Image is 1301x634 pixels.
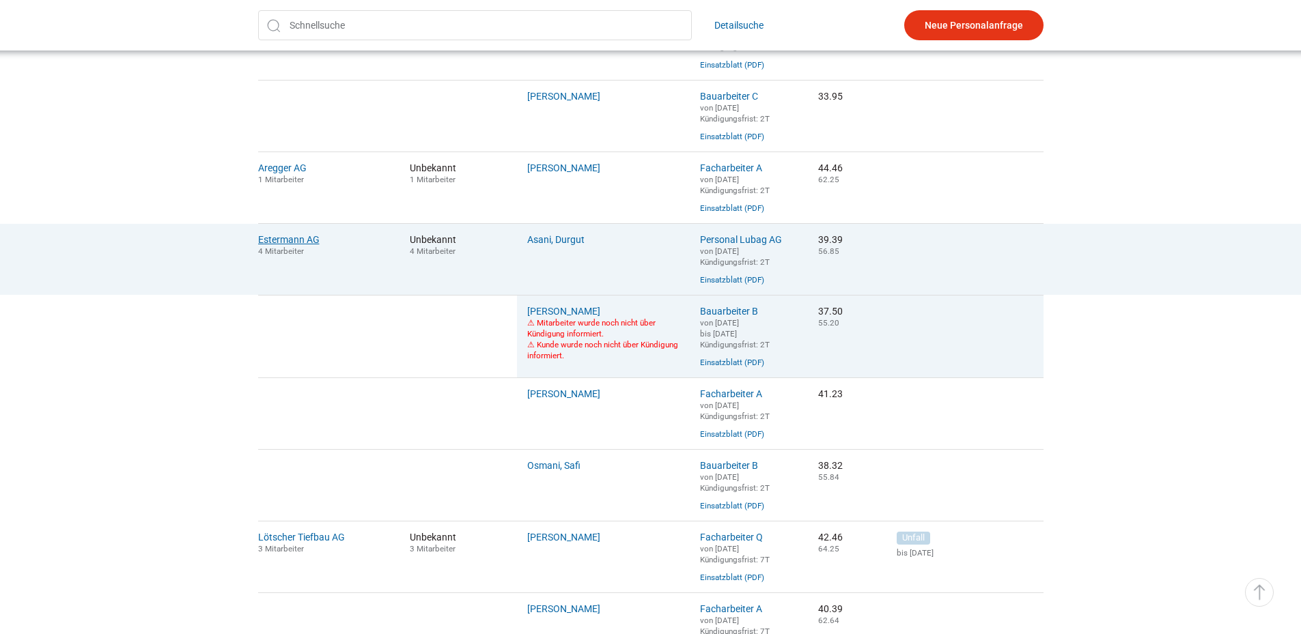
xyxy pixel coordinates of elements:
[258,544,304,553] small: 3 Mitarbeiter
[714,10,764,40] a: Detailsuche
[258,10,692,40] input: Schnellsuche
[818,91,843,102] nobr: 33.95
[527,532,600,543] a: [PERSON_NAME]
[410,162,507,184] span: Unbekannt
[527,306,600,317] a: [PERSON_NAME]
[897,532,930,545] span: Unfall
[527,460,580,471] a: Osmani, Safi
[527,234,585,245] a: Asani, Durgut
[527,162,600,173] a: [PERSON_NAME]
[258,175,304,184] small: 1 Mitarbeiter
[410,544,456,553] small: 3 Mitarbeiter
[818,603,843,614] nobr: 40.39
[700,132,764,141] a: Einsatzblatt (PDF)
[258,532,345,543] a: Lötscher Tiefbau AG
[818,544,839,553] small: 64.25
[700,175,770,195] small: von [DATE] Kündigungsfrist: 2T
[700,60,764,70] a: Einsatzblatt (PDF)
[527,388,600,399] a: [PERSON_NAME]
[700,603,762,614] a: Facharbeiter A
[410,246,456,256] small: 4 Mitarbeiter
[258,246,304,256] small: 4 Mitarbeiter
[818,162,843,173] nobr: 44.46
[527,340,678,360] font: ⚠ Kunde wurde noch nicht über Kündigung informiert.
[818,388,843,399] nobr: 41.23
[818,306,843,317] nobr: 37.50
[700,103,770,124] small: von [DATE] Kündigungsfrist: 2T
[700,388,762,399] a: Facharbeiter A
[897,548,1044,558] small: bis [DATE]
[700,91,758,102] a: Bauarbeiter C
[700,203,764,213] a: Einsatzblatt (PDF)
[904,10,1044,40] a: Neue Personalanfrage
[818,472,839,482] small: 55.84
[527,91,600,102] a: [PERSON_NAME]
[410,532,507,553] span: Unbekannt
[700,501,764,510] a: Einsatzblatt (PDF)
[818,234,843,245] nobr: 39.39
[410,234,507,256] span: Unbekannt
[700,429,764,439] a: Einsatzblatt (PDF)
[700,318,770,349] small: von [DATE] bis [DATE] Kündigungsfrist: 2T
[818,460,843,471] nobr: 38.32
[410,175,456,184] small: 1 Mitarbeiter
[700,460,758,471] a: Bauarbeiter B
[700,544,770,564] small: von [DATE] Kündigungsfrist: 7T
[700,162,762,173] a: Facharbeiter A
[700,275,764,285] a: Einsatzblatt (PDF)
[818,318,839,328] small: 55.20
[527,603,600,614] a: [PERSON_NAME]
[700,234,782,245] a: Personal Lubag AG
[818,175,839,184] small: 62.25
[700,532,763,543] a: Facharbeiter Q
[700,358,764,367] a: Einsatzblatt (PDF)
[258,162,307,173] a: Aregger AG
[527,318,656,338] font: ⚠ Mitarbeiter wurde noch nicht über Kündigung informiert.
[700,573,764,582] a: Einsatzblatt (PDF)
[258,234,320,245] a: Estermann AG
[700,472,770,493] small: von [DATE] Kündigungsfrist: 2T
[700,306,758,317] a: Bauarbeiter B
[700,401,770,421] small: von [DATE] Kündigungsfrist: 2T
[1245,578,1274,607] a: ▵ Nach oben
[818,246,839,256] small: 56.85
[818,532,843,543] nobr: 42.46
[818,616,839,625] small: 62.64
[700,246,770,267] small: von [DATE] Kündigungsfrist: 2T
